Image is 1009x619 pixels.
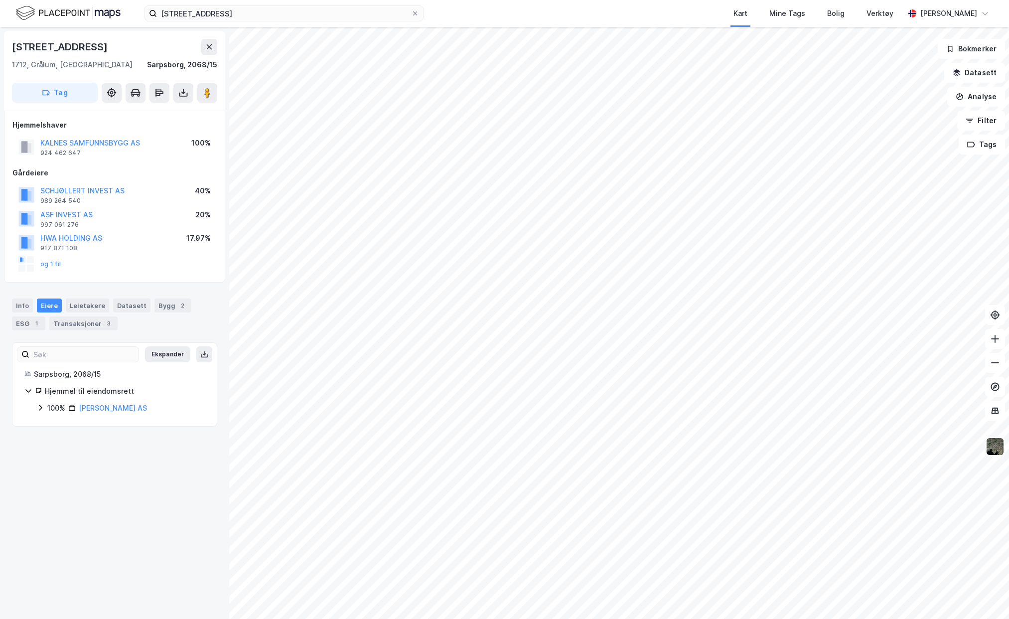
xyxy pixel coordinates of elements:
[16,4,121,22] img: logo.f888ab2527a4732fd821a326f86c7f29.svg
[45,385,205,397] div: Hjemmel til eiendomsrett
[769,7,805,19] div: Mine Tags
[959,571,1009,619] div: Kontrollprogram for chat
[147,59,217,71] div: Sarpsborg, 2068/15
[938,39,1005,59] button: Bokmerker
[12,167,217,179] div: Gårdeiere
[104,318,114,328] div: 3
[191,137,211,149] div: 100%
[157,6,411,21] input: Søk på adresse, matrikkel, gårdeiere, leietakere eller personer
[986,437,1005,456] img: 9k=
[186,232,211,244] div: 17.97%
[12,299,33,312] div: Info
[66,299,109,312] div: Leietakere
[37,299,62,312] div: Eiere
[920,7,977,19] div: [PERSON_NAME]
[47,402,65,414] div: 100%
[40,221,79,229] div: 997 061 276
[12,59,133,71] div: 1712, Grålum, [GEOGRAPHIC_DATA]
[947,87,1005,107] button: Analyse
[31,318,41,328] div: 1
[79,404,147,412] a: [PERSON_NAME] AS
[34,368,205,380] div: Sarpsborg, 2068/15
[957,111,1005,131] button: Filter
[12,39,110,55] div: [STREET_ADDRESS]
[195,209,211,221] div: 20%
[154,299,191,312] div: Bygg
[944,63,1005,83] button: Datasett
[12,83,98,103] button: Tag
[49,316,118,330] div: Transaksjoner
[40,197,81,205] div: 989 264 540
[177,301,187,310] div: 2
[959,571,1009,619] iframe: Chat Widget
[12,316,45,330] div: ESG
[866,7,893,19] div: Verktøy
[733,7,747,19] div: Kart
[827,7,845,19] div: Bolig
[195,185,211,197] div: 40%
[29,347,139,362] input: Søk
[40,244,77,252] div: 917 871 108
[959,135,1005,155] button: Tags
[12,119,217,131] div: Hjemmelshaver
[113,299,150,312] div: Datasett
[40,149,81,157] div: 924 462 647
[145,346,190,362] button: Ekspander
